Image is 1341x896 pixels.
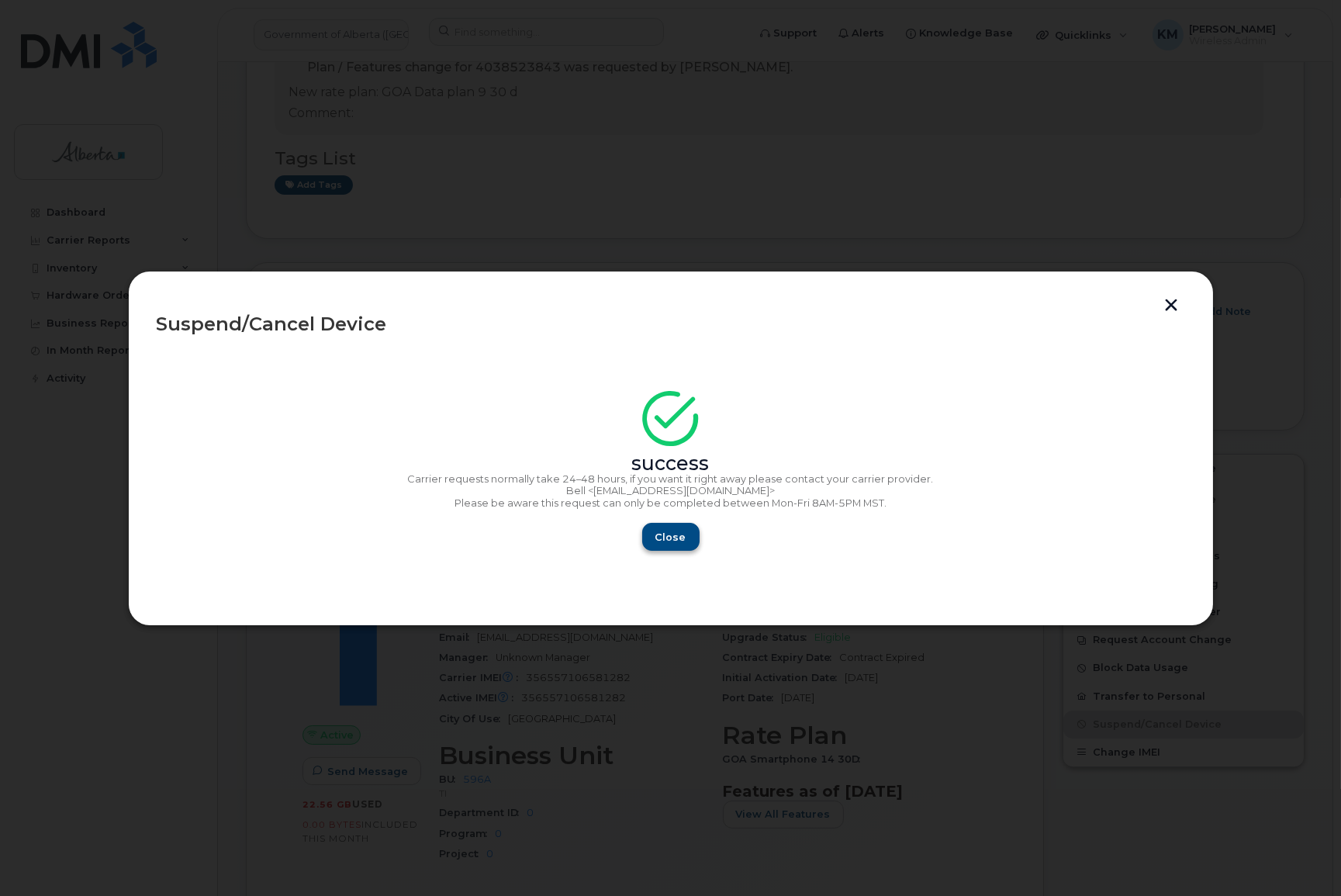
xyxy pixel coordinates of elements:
[655,530,686,545] span: Close
[157,497,1185,510] p: Please be aware this request can only be completed between Mon-Fri 8AM-5PM MST.
[157,473,1185,486] p: Carrier requests normally take 24–48 hours, if you want it right away please contact your carrier...
[157,485,1185,497] p: Bell <[EMAIL_ADDRESS][DOMAIN_NAME]>
[157,315,1185,334] div: Suspend/Cancel Device
[642,523,700,551] button: Close
[157,458,1185,470] div: success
